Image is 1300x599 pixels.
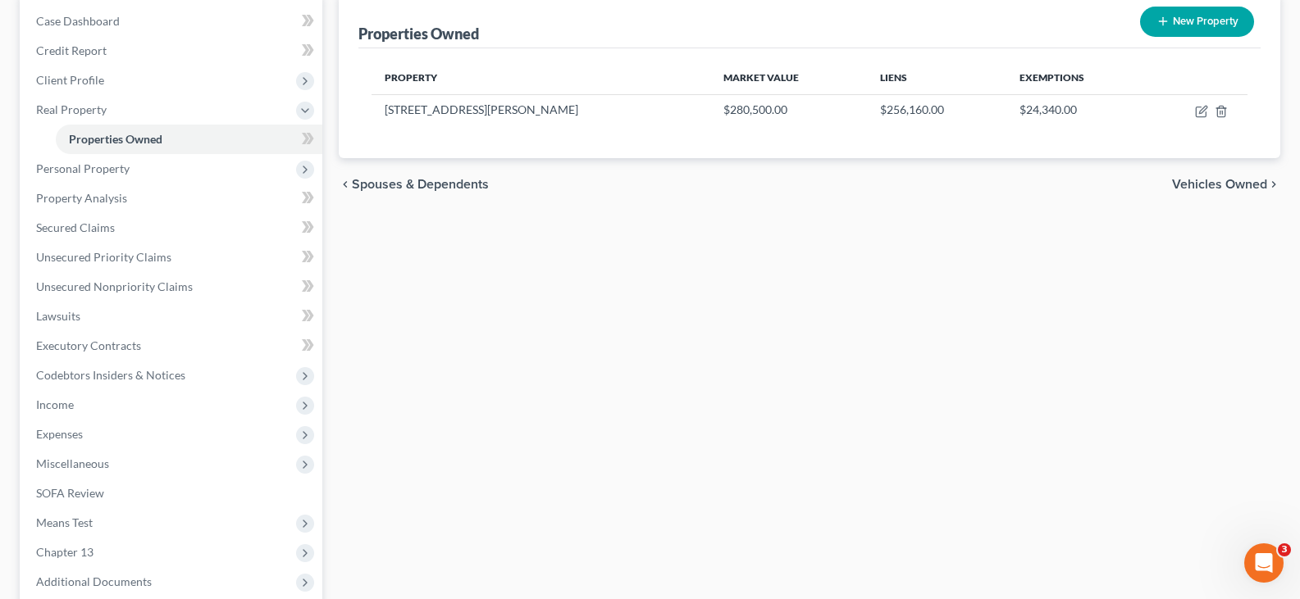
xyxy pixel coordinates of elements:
[36,338,141,352] span: Executory Contracts
[867,94,1006,125] td: $256,160.00
[36,191,127,205] span: Property Analysis
[36,456,109,470] span: Miscellaneous
[36,14,120,28] span: Case Dashboard
[36,427,83,441] span: Expenses
[358,24,479,43] div: Properties Owned
[23,36,322,66] a: Credit Report
[23,479,322,508] a: SOFA Review
[23,302,322,331] a: Lawsuits
[36,368,185,382] span: Codebtors Insiders & Notices
[1244,543,1284,583] iframe: Intercom live chat
[1006,94,1147,125] td: $24,340.00
[56,125,322,154] a: Properties Owned
[1140,7,1254,37] button: New Property
[36,486,104,500] span: SOFA Review
[1172,178,1280,191] button: Vehicles Owned chevron_right
[372,94,710,125] td: [STREET_ADDRESS][PERSON_NAME]
[23,184,322,213] a: Property Analysis
[36,161,130,175] span: Personal Property
[69,132,162,146] span: Properties Owned
[36,250,171,264] span: Unsecured Priority Claims
[36,73,104,87] span: Client Profile
[36,309,80,323] span: Lawsuits
[36,545,94,559] span: Chapter 13
[1267,178,1280,191] i: chevron_right
[372,61,710,94] th: Property
[1278,543,1291,556] span: 3
[867,61,1006,94] th: Liens
[23,7,322,36] a: Case Dashboard
[23,213,322,243] a: Secured Claims
[710,94,867,125] td: $280,500.00
[23,243,322,272] a: Unsecured Priority Claims
[352,178,489,191] span: Spouses & Dependents
[23,331,322,361] a: Executory Contracts
[339,178,489,191] button: chevron_left Spouses & Dependents
[710,61,867,94] th: Market Value
[23,272,322,302] a: Unsecured Nonpriority Claims
[36,279,193,293] span: Unsecured Nonpriority Claims
[36,102,107,116] span: Real Property
[339,178,352,191] i: chevron_left
[1172,178,1267,191] span: Vehicles Owned
[36,574,152,588] span: Additional Documents
[36,220,115,234] span: Secured Claims
[36,397,74,411] span: Income
[36,43,107,57] span: Credit Report
[1006,61,1147,94] th: Exemptions
[36,515,93,529] span: Means Test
